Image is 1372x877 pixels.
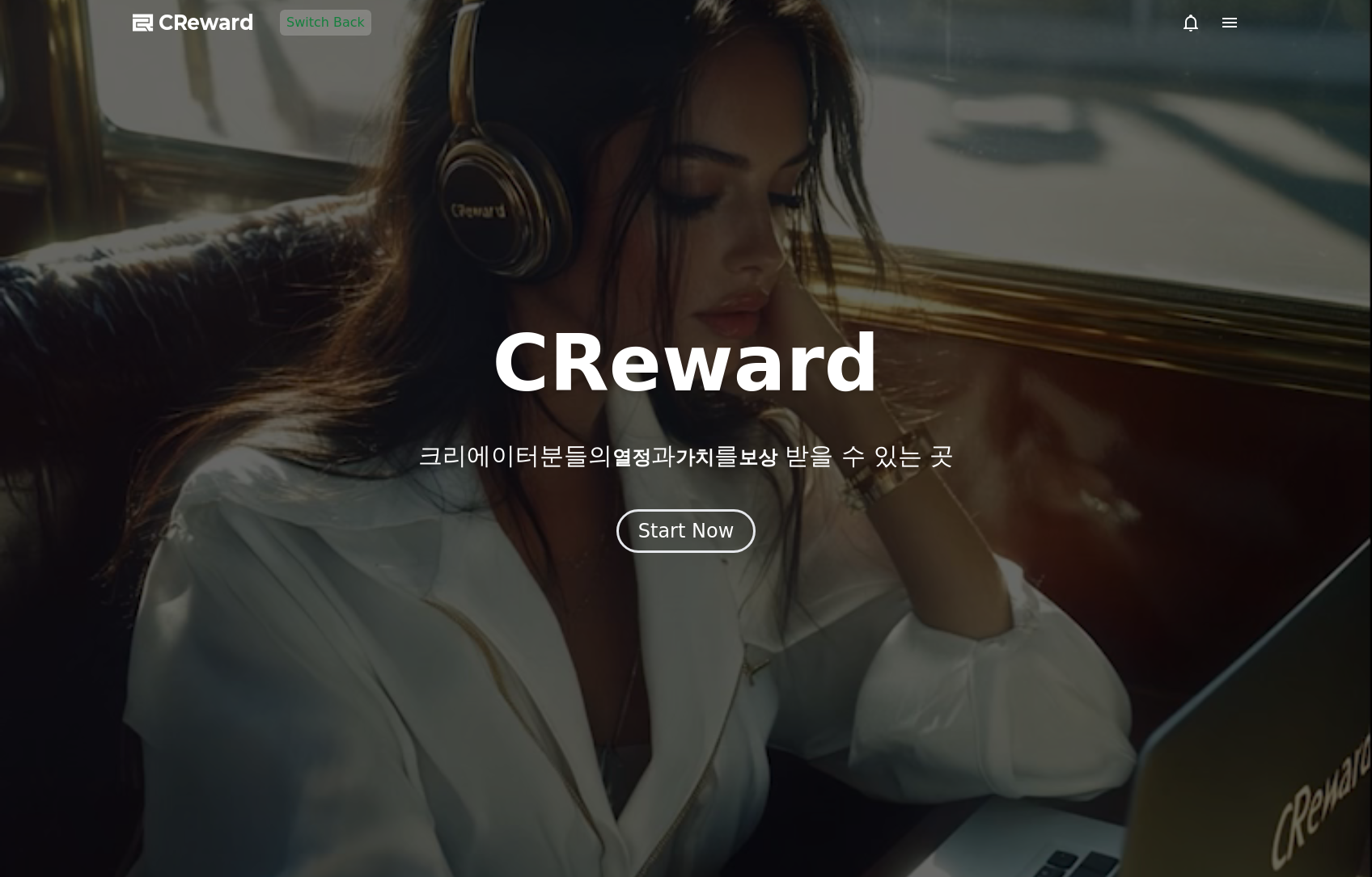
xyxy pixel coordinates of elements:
[280,10,371,36] button: Switch Back
[612,446,651,469] span: 열정
[638,518,735,544] div: Start Now
[159,10,254,36] span: CReward
[418,441,954,470] p: 크리에이터분들의 과 를 받을 수 있는 곳
[133,10,254,36] a: CReward
[739,446,777,469] span: 보상
[675,446,714,469] span: 가치
[616,509,756,553] button: Start Now
[492,325,879,403] h1: CReward
[616,525,756,541] a: Start Now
